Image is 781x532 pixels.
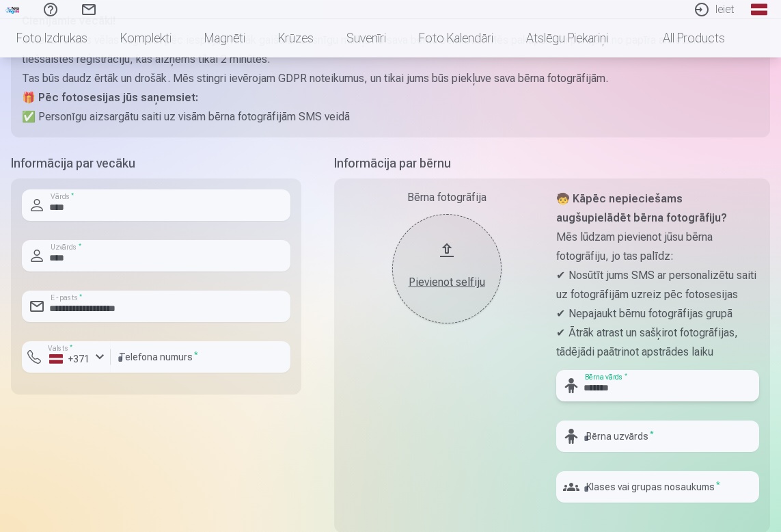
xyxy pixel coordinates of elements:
button: Pievienot selfiju [392,214,502,323]
a: Suvenīri [330,19,402,57]
p: Tas būs daudz ērtāk un drošāk. Mēs stingri ievērojam GDPR noteikumus, un tikai jums būs piekļuve ... [22,69,759,88]
p: ✔ Nosūtīt jums SMS ar personalizētu saiti uz fotogrāfijām uzreiz pēc fotosesijas [556,266,759,304]
strong: 🧒 Kāpēc nepieciešams augšupielādēt bērna fotogrāfiju? [556,192,727,224]
a: Atslēgu piekariņi [510,19,625,57]
strong: 🎁 Pēc fotosesijas jūs saņemsiet: [22,91,198,104]
a: Krūzes [262,19,330,57]
a: Foto kalendāri [402,19,510,57]
p: Mēs lūdzam pievienot jūsu bērna fotogrāfiju, jo tas palīdz: [556,228,759,266]
button: Valsts*+371 [22,341,111,373]
div: Pievienot selfiju [406,274,488,291]
h5: Informācija par bērnu [334,154,770,173]
p: ✅ Personīgu aizsargātu saiti uz visām bērna fotogrāfijām SMS veidā [22,107,759,127]
a: All products [625,19,741,57]
label: Valsts [44,343,77,354]
a: Komplekti [104,19,188,57]
p: ✔ Nepajaukt bērnu fotogrāfijas grupā [556,304,759,323]
div: +371 [49,352,90,366]
h5: Informācija par vecāku [11,154,301,173]
a: Magnēti [188,19,262,57]
p: ✔ Ātrāk atrast un sašķirot fotogrāfijas, tādējādi paātrinot apstrādes laiku [556,323,759,362]
img: /fa1 [5,5,20,14]
div: Bērna fotogrāfija [345,189,548,206]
